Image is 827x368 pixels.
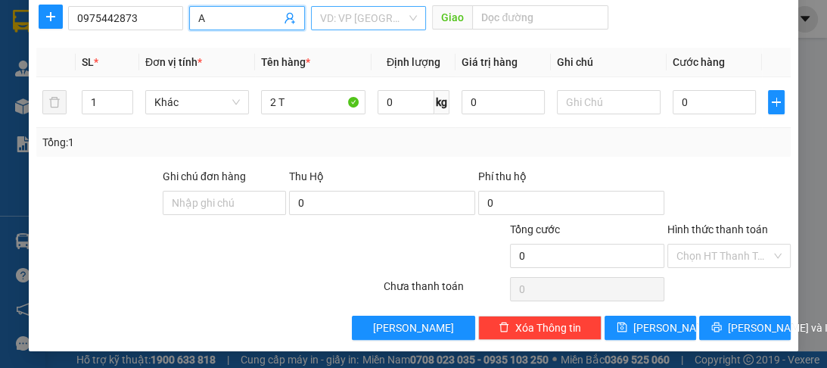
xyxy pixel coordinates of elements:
span: Xóa Thông tin [515,320,581,336]
label: Ghi chú đơn hàng [163,170,246,182]
span: Thu Hộ [289,170,324,182]
span: Tên hàng [261,56,310,68]
span: down [120,104,129,113]
span: Giao [432,5,472,30]
input: Dọc đường [472,5,608,30]
button: save[PERSON_NAME] [605,316,696,340]
button: plus [39,5,63,29]
span: Định lượng [387,56,440,68]
input: Ghi chú đơn hàng [163,191,286,215]
span: kg [434,90,449,114]
th: Ghi chú [551,48,667,77]
div: Chưa thanh toán [382,278,508,304]
span: plus [39,11,62,23]
button: printer[PERSON_NAME] và In [699,316,791,340]
button: plus [768,90,785,114]
div: Phí thu hộ [478,168,664,191]
button: delete [42,90,67,114]
span: up [120,93,129,102]
span: plus [769,96,784,108]
span: [PERSON_NAME] [633,320,714,336]
label: Hình thức thanh toán [667,223,768,235]
span: SL [82,56,94,68]
span: user-add [284,12,296,24]
div: Tổng: 1 [42,134,321,151]
span: Đơn vị tính [145,56,202,68]
span: Tổng cước [510,223,560,235]
span: Increase Value [116,91,132,102]
span: delete [499,322,509,334]
input: 0 [462,90,545,114]
span: Giá trị hàng [462,56,518,68]
span: Decrease Value [116,102,132,114]
input: Ghi Chú [557,90,661,114]
span: Khác [154,91,240,114]
button: deleteXóa Thông tin [478,316,602,340]
span: Cước hàng [673,56,725,68]
span: [PERSON_NAME] [373,320,454,336]
input: VD: Bàn, Ghế [261,90,365,114]
button: [PERSON_NAME] [352,316,475,340]
span: save [617,322,627,334]
span: printer [711,322,722,334]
